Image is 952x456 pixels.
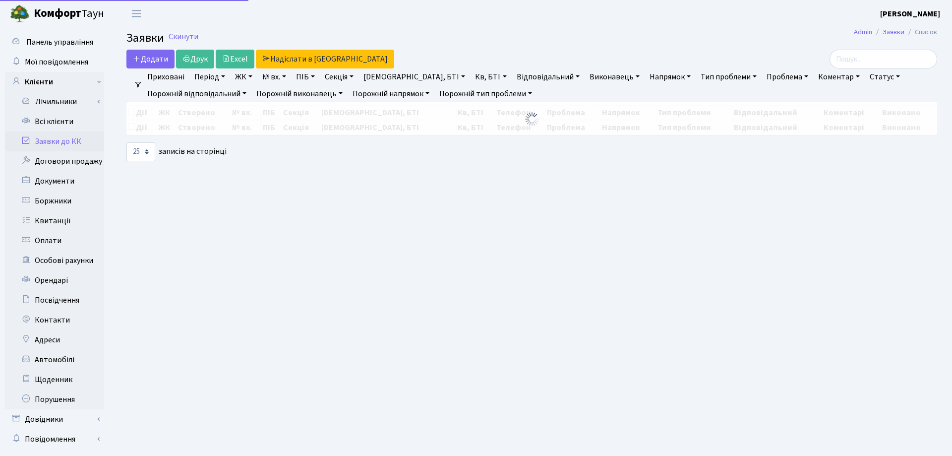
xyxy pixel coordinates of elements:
a: Відповідальний [513,68,584,85]
label: записів на сторінці [126,142,227,161]
a: Напрямок [646,68,695,85]
a: Скинути [169,32,198,42]
a: Довідники [5,409,104,429]
b: Комфорт [34,5,81,21]
a: [DEMOGRAPHIC_DATA], БТІ [359,68,469,85]
a: Панель управління [5,32,104,52]
a: Надіслати в [GEOGRAPHIC_DATA] [256,50,394,68]
select: записів на сторінці [126,142,155,161]
a: Контакти [5,310,104,330]
li: Список [904,27,937,38]
a: ПІБ [292,68,319,85]
a: Автомобілі [5,350,104,370]
a: Порожній відповідальний [143,85,250,102]
input: Пошук... [830,50,937,68]
a: ЖК [231,68,256,85]
a: Порушення [5,390,104,409]
a: Боржники [5,191,104,211]
a: [PERSON_NAME] [880,8,940,20]
a: Порожній тип проблеми [435,85,536,102]
a: № вх. [258,68,290,85]
a: Коментар [814,68,864,85]
a: Порожній напрямок [349,85,433,102]
a: Всі клієнти [5,112,104,131]
a: Щоденник [5,370,104,390]
a: Договори продажу [5,151,104,171]
a: Admin [854,27,872,37]
a: Excel [216,50,254,68]
span: Таун [34,5,104,22]
a: Додати [126,50,175,68]
a: Заявки [883,27,904,37]
a: Особові рахунки [5,251,104,270]
a: Мої повідомлення [5,52,104,72]
a: Лічильники [11,92,104,112]
span: Мої повідомлення [25,57,88,67]
a: Посвідчення [5,290,104,310]
img: Обробка... [524,111,540,127]
a: Статус [866,68,904,85]
img: logo.png [10,4,30,24]
a: Тип проблеми [697,68,761,85]
nav: breadcrumb [839,22,952,43]
a: Приховані [143,68,188,85]
a: Виконавець [586,68,644,85]
a: Клієнти [5,72,104,92]
b: [PERSON_NAME] [880,8,940,19]
a: Адреси [5,330,104,350]
a: Оплати [5,231,104,251]
a: Проблема [763,68,812,85]
a: Орендарі [5,270,104,290]
a: Період [190,68,229,85]
a: Секція [321,68,357,85]
a: Друк [176,50,214,68]
span: Додати [133,54,168,65]
a: Повідомлення [5,429,104,449]
a: Квитанції [5,211,104,231]
span: Заявки [126,29,164,47]
button: Переключити навігацію [124,5,149,22]
span: Панель управління [26,37,93,48]
a: Порожній виконавець [252,85,347,102]
a: Документи [5,171,104,191]
a: Заявки до КК [5,131,104,151]
a: Кв, БТІ [471,68,510,85]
